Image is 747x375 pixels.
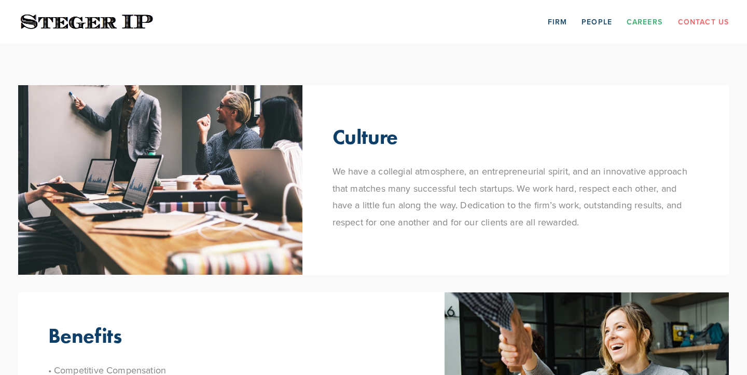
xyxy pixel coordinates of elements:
[333,124,398,149] p: Culture
[333,163,699,231] p: We have a collegial atmosphere, an entrepreneurial spirit, and an innovative approach that matche...
[678,14,729,30] a: Contact Us
[18,12,156,32] img: Steger IP | Trust. Experience. Results.
[582,14,612,30] a: People
[627,14,662,30] a: Careers
[548,14,567,30] a: Firm
[48,323,122,348] p: Benefits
